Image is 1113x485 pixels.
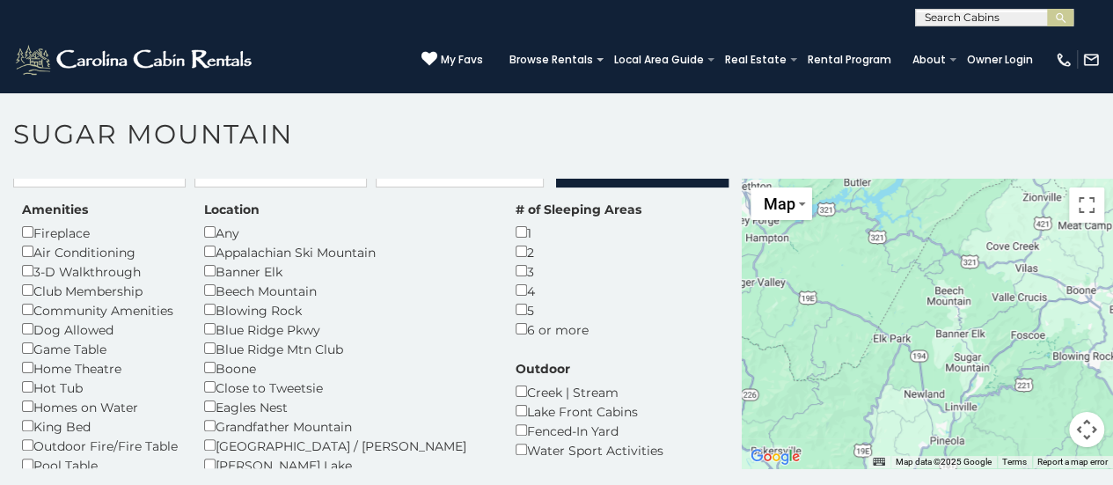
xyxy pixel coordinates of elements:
div: Beech Mountain [204,281,489,300]
label: Amenities [22,201,88,218]
label: # of Sleeping Areas [516,201,641,218]
a: About [904,48,955,72]
button: Keyboard shortcuts [873,456,885,468]
div: Homes on Water [22,397,178,416]
button: Change map style [751,187,812,220]
div: Blue Ridge Mtn Club [204,339,489,358]
div: Community Amenities [22,300,178,320]
a: Report a map error [1037,457,1108,467]
div: Air Conditioning [22,242,178,261]
div: Fenced-In Yard [516,421,663,440]
div: Water Sport Activities [516,440,663,459]
div: Close to Tweetsie [204,378,489,397]
div: 5 [516,300,641,320]
img: White-1-2.png [13,42,257,77]
div: Blue Ridge Pkwy [204,320,489,339]
button: Map camera controls [1069,412,1104,447]
div: Banner Elk [204,261,489,281]
div: [GEOGRAPHIC_DATA] / [PERSON_NAME] [204,436,489,455]
div: Dog Allowed [22,320,178,339]
div: Home Theatre [22,358,178,378]
a: My Favs [421,51,483,69]
img: Google [746,445,804,468]
div: Creek | Stream [516,382,663,401]
div: King Bed [22,416,178,436]
span: Map [763,195,794,213]
div: 1 [516,223,641,242]
div: Appalachian Ski Mountain [204,242,489,261]
span: My Favs [441,52,483,68]
span: Refine Filters [572,166,702,180]
div: Hot Tub [22,378,178,397]
div: Club Membership [22,281,178,300]
a: Rental Program [799,48,900,72]
img: mail-regular-white.png [1082,51,1100,69]
div: Pool Table [22,455,178,474]
div: Grandfather Mountain [204,416,489,436]
div: 3-D Walkthrough [22,261,178,281]
div: Any [204,223,489,242]
a: Real Estate [716,48,795,72]
span: Map data ©2025 Google [896,457,992,467]
button: Toggle fullscreen view [1069,187,1104,223]
div: Blowing Rock [204,300,489,320]
div: Boone [204,358,489,378]
div: Outdoor Fire/Fire Table [22,436,178,455]
div: [PERSON_NAME] Lake [204,455,489,474]
div: Eagles Nest [204,397,489,416]
img: phone-regular-white.png [1055,51,1073,69]
label: Outdoor [516,360,570,378]
a: Terms [1002,457,1027,467]
a: Browse Rentals [501,48,602,72]
div: Lake Front Cabins [516,401,663,421]
div: Game Table [22,339,178,358]
div: 6 or more [516,320,641,339]
div: 4 [516,281,641,300]
label: Location [204,201,260,218]
div: Fireplace [22,223,178,242]
span: Search [613,166,659,180]
a: Open this area in Google Maps (opens a new window) [746,445,804,468]
div: 3 [516,261,641,281]
div: 2 [516,242,641,261]
a: Local Area Guide [605,48,713,72]
a: Owner Login [958,48,1042,72]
